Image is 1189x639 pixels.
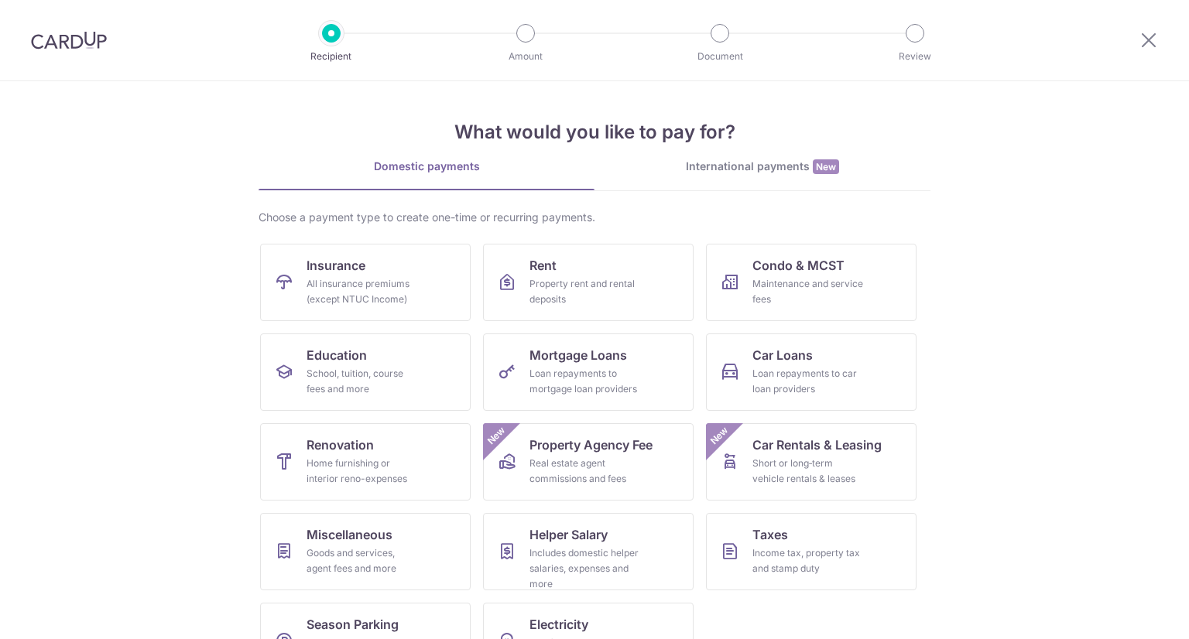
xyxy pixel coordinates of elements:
div: Domestic payments [259,159,594,174]
span: Electricity [529,615,588,634]
a: TaxesIncome tax, property tax and stamp duty [706,513,917,590]
span: Insurance [307,256,365,275]
div: School, tuition, course fees and more [307,366,418,397]
div: Choose a payment type to create one-time or recurring payments. [259,210,930,225]
p: Document [663,49,777,64]
a: Car Rentals & LeasingShort or long‑term vehicle rentals & leasesNew [706,423,917,501]
a: Car LoansLoan repayments to car loan providers [706,333,917,411]
span: Taxes [752,525,788,544]
a: InsuranceAll insurance premiums (except NTUC Income) [260,244,471,321]
p: Recipient [274,49,389,64]
iframe: Opens a widget where you can find more information [1090,593,1174,631]
div: Loan repayments to mortgage loan providers [529,366,641,397]
div: Goods and services, agent fees and more [307,545,418,576]
div: Maintenance and service fees [752,276,864,307]
a: Property Agency FeeReal estate agent commissions and feesNew [483,423,694,501]
div: Real estate agent commissions and fees [529,456,641,487]
span: New [813,159,839,174]
p: Amount [468,49,583,64]
div: Includes domestic helper salaries, expenses and more [529,545,641,592]
span: New [707,423,732,449]
span: Property Agency Fee [529,436,653,454]
a: MiscellaneousGoods and services, agent fees and more [260,513,471,590]
div: Loan repayments to car loan providers [752,366,864,397]
span: Education [307,346,367,364]
span: Mortgage Loans [529,346,627,364]
span: Miscellaneous [307,525,392,544]
span: Rent [529,256,557,275]
a: RenovationHome furnishing or interior reno-expenses [260,423,471,501]
span: New [484,423,509,449]
span: Car Rentals & Leasing [752,436,882,454]
img: CardUp [31,31,107,50]
a: RentProperty rent and rental deposits [483,244,694,321]
span: Condo & MCST [752,256,845,275]
span: Helper Salary [529,525,608,544]
div: Property rent and rental deposits [529,276,641,307]
div: Short or long‑term vehicle rentals & leases [752,456,864,487]
a: Condo & MCSTMaintenance and service fees [706,244,917,321]
h4: What would you like to pay for? [259,118,930,146]
div: Income tax, property tax and stamp duty [752,545,864,576]
div: Home furnishing or interior reno-expenses [307,456,418,487]
span: Car Loans [752,346,813,364]
span: Renovation [307,436,374,454]
a: EducationSchool, tuition, course fees and more [260,333,471,411]
a: Helper SalaryIncludes domestic helper salaries, expenses and more [483,513,694,590]
span: Season Parking [307,615,399,634]
div: All insurance premiums (except NTUC Income) [307,276,418,307]
a: Mortgage LoansLoan repayments to mortgage loan providers [483,333,694,411]
p: Review [858,49,972,64]
div: International payments [594,159,930,175]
